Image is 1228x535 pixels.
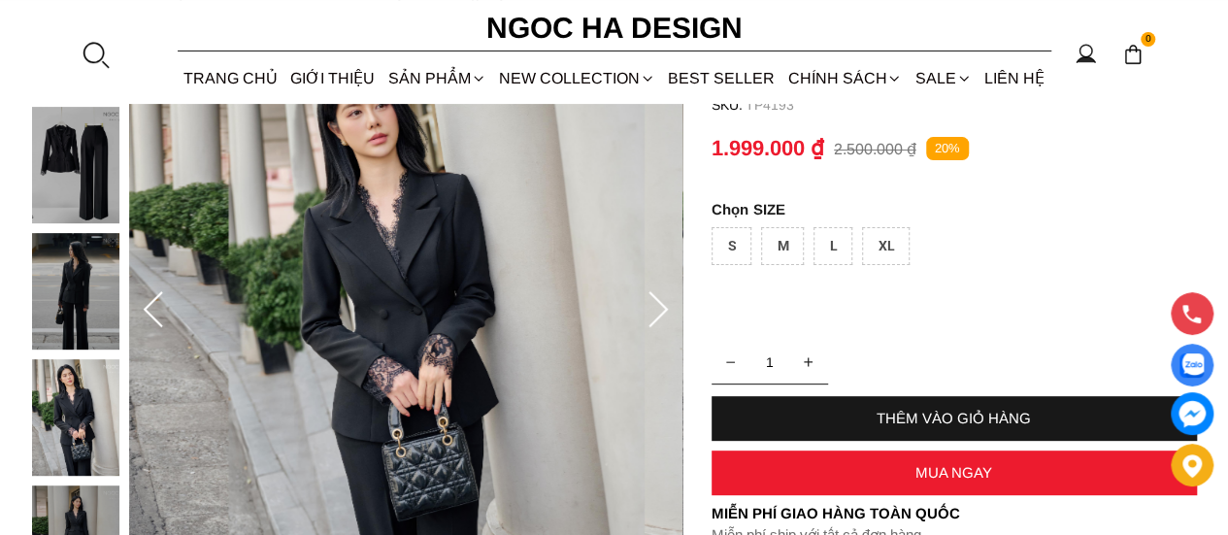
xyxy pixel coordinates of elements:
[761,227,804,265] div: M
[284,52,382,104] a: GIỚI THIỆU
[712,410,1197,426] div: THÊM VÀO GIỎ HÀNG
[469,5,760,51] a: Ngoc Ha Design
[926,137,969,161] p: 20%
[978,52,1050,104] a: LIÊN HỆ
[712,343,828,382] input: Quantity input
[862,227,910,265] div: XL
[712,505,960,521] font: Miễn phí giao hàng toàn quốc
[178,52,284,104] a: TRANG CHỦ
[813,227,852,265] div: L
[1122,44,1144,65] img: img-CART-ICON-ksit0nf1
[382,52,492,104] div: SẢN PHẨM
[1171,344,1213,386] a: Display image
[909,52,978,104] a: SALE
[32,359,119,476] img: Layla Set_ Set Vest Mix Ren Đen Quần Suông BQ-06_mini_5
[781,52,909,104] div: Chính sách
[32,233,119,350] img: Layla Set_ Set Vest Mix Ren Đen Quần Suông BQ-06_mini_4
[834,140,916,158] p: 2.500.000 ₫
[712,136,824,161] p: 1.999.000 ₫
[712,97,746,113] h6: SKU:
[492,52,661,104] a: NEW COLLECTION
[712,201,1197,217] p: SIZE
[32,107,119,223] img: Layla Set_ Set Vest Mix Ren Đen Quần Suông BQ-06_mini_3
[662,52,781,104] a: BEST SELLER
[1171,392,1213,435] a: messenger
[712,464,1197,481] div: MUA NGAY
[1141,32,1156,48] span: 0
[746,97,1197,113] p: TP4193
[712,227,751,265] div: S
[1179,353,1204,378] img: Display image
